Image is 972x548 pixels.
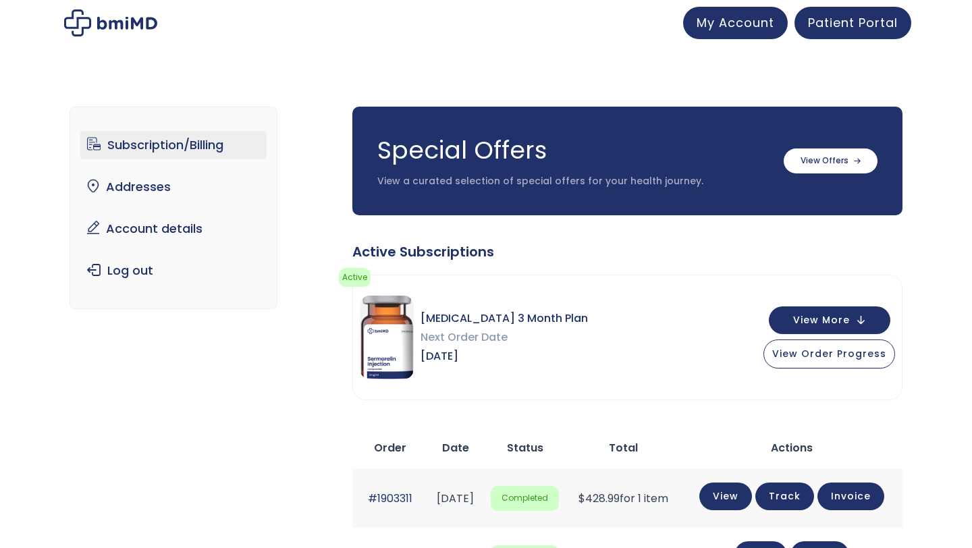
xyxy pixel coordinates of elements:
a: Track [755,483,814,510]
span: View More [793,316,850,325]
span: [DATE] [421,347,588,366]
a: Invoice [817,483,884,510]
span: $ [578,491,585,506]
span: 428.99 [578,491,620,506]
a: Account details [80,215,267,243]
span: Next Order Date [421,328,588,347]
a: View [699,483,752,510]
span: Status [507,440,543,456]
img: My account [64,9,157,36]
div: Active Subscriptions [352,242,902,261]
span: Active [339,268,371,287]
button: View More [769,306,890,334]
button: View Order Progress [763,339,895,368]
a: Log out [80,256,267,285]
nav: Account pages [70,107,278,309]
a: Patient Portal [794,7,911,39]
a: #1903311 [368,491,412,506]
h3: Special Offers [377,134,770,167]
span: Order [374,440,406,456]
img: Sermorelin 3 Month Plan [360,296,414,379]
span: [MEDICAL_DATA] 3 Month Plan [421,309,588,328]
span: View Order Progress [772,347,886,360]
span: Patient Portal [808,14,898,31]
span: My Account [697,14,774,31]
span: Actions [771,440,813,456]
span: Completed [491,486,560,511]
a: Subscription/Billing [80,131,267,159]
a: Addresses [80,173,267,201]
span: Date [442,440,469,456]
td: for 1 item [566,469,681,528]
p: View a curated selection of special offers for your health journey. [377,175,770,188]
a: My Account [683,7,788,39]
span: Total [609,440,638,456]
time: [DATE] [437,491,474,506]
